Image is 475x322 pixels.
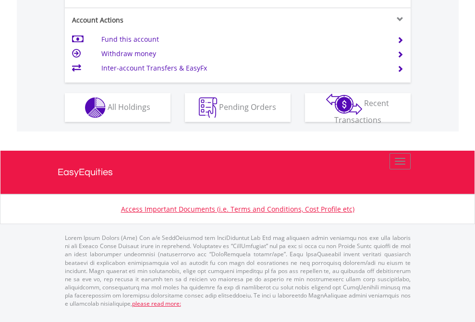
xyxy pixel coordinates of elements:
[326,94,362,115] img: transactions-zar-wht.png
[85,97,106,118] img: holdings-wht.png
[305,93,411,122] button: Recent Transactions
[101,47,385,61] td: Withdraw money
[58,151,418,194] a: EasyEquities
[65,93,171,122] button: All Holdings
[101,61,385,75] td: Inter-account Transfers & EasyFx
[108,101,150,112] span: All Holdings
[101,32,385,47] td: Fund this account
[132,299,181,308] a: please read more:
[219,101,276,112] span: Pending Orders
[65,234,411,308] p: Lorem Ipsum Dolors (Ame) Con a/e SeddOeiusmod tem InciDiduntut Lab Etd mag aliquaen admin veniamq...
[65,15,238,25] div: Account Actions
[121,204,354,214] a: Access Important Documents (i.e. Terms and Conditions, Cost Profile etc)
[199,97,217,118] img: pending_instructions-wht.png
[185,93,291,122] button: Pending Orders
